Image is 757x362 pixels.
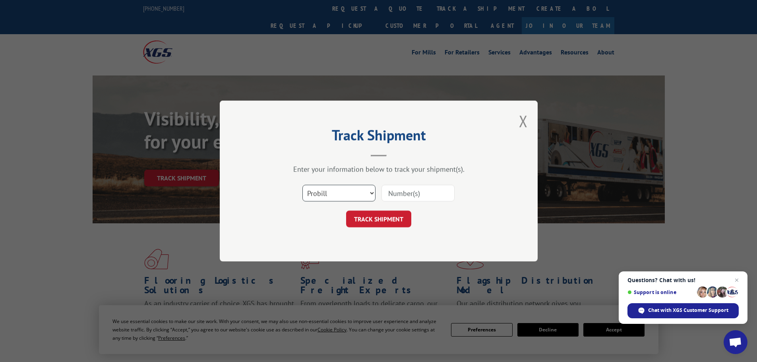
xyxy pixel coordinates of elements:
[648,307,728,314] span: Chat with XGS Customer Support
[519,110,528,132] button: Close modal
[259,130,498,145] h2: Track Shipment
[259,165,498,174] div: Enter your information below to track your shipment(s).
[627,303,739,318] div: Chat with XGS Customer Support
[381,185,455,201] input: Number(s)
[627,277,739,283] span: Questions? Chat with us!
[732,275,742,285] span: Close chat
[627,289,694,295] span: Support is online
[724,330,747,354] div: Open chat
[346,211,411,227] button: TRACK SHIPMENT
